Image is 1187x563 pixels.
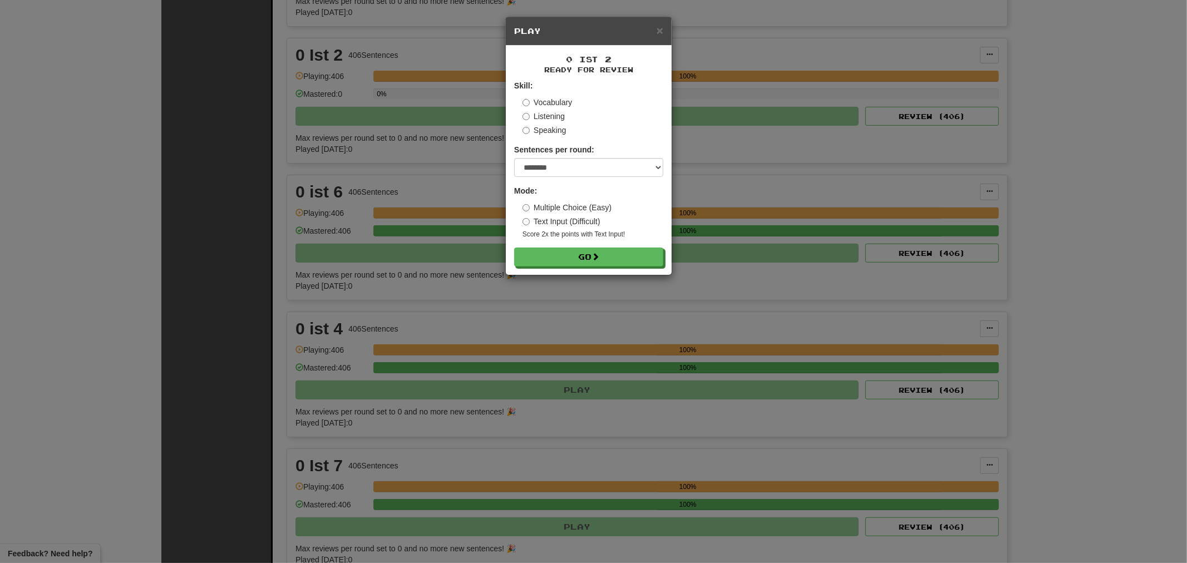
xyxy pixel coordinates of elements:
label: Listening [523,111,565,122]
input: Listening [523,113,530,120]
label: Text Input (Difficult) [523,216,600,227]
span: 0 Ist 2 [566,55,612,64]
strong: Mode: [514,186,537,195]
button: Go [514,248,663,266]
small: Score 2x the points with Text Input ! [523,230,663,239]
input: Text Input (Difficult) [523,218,530,225]
label: Multiple Choice (Easy) [523,202,612,213]
h5: Play [514,26,663,37]
small: Ready for Review [514,65,663,75]
strong: Skill: [514,81,533,90]
span: × [657,24,663,37]
label: Vocabulary [523,97,572,108]
input: Speaking [523,127,530,134]
input: Vocabulary [523,99,530,106]
label: Sentences per round: [514,144,594,155]
label: Speaking [523,125,566,136]
input: Multiple Choice (Easy) [523,204,530,211]
button: Close [657,24,663,36]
